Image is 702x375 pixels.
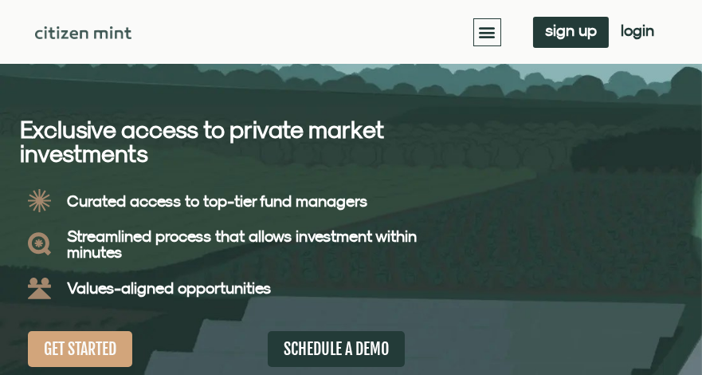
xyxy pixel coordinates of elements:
div: Menu Toggle [473,18,501,46]
span: SCHEDULE A DEMO [284,339,389,359]
a: login [609,17,666,48]
span: login [621,25,654,36]
span: sign up [545,25,597,36]
img: Citizen Mint [35,26,131,39]
b: Curated access to top-tier fund managers [67,191,367,210]
a: GET STARTED [28,331,132,367]
a: sign up [533,17,609,48]
a: SCHEDULE A DEMO [268,331,405,367]
h2: Exclusive access to private market investments [20,117,457,165]
span: GET STARTED [44,339,116,359]
b: Values-aligned opportunities [67,278,271,297]
b: Streamlined process that allows investment within minutes [67,227,417,261]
